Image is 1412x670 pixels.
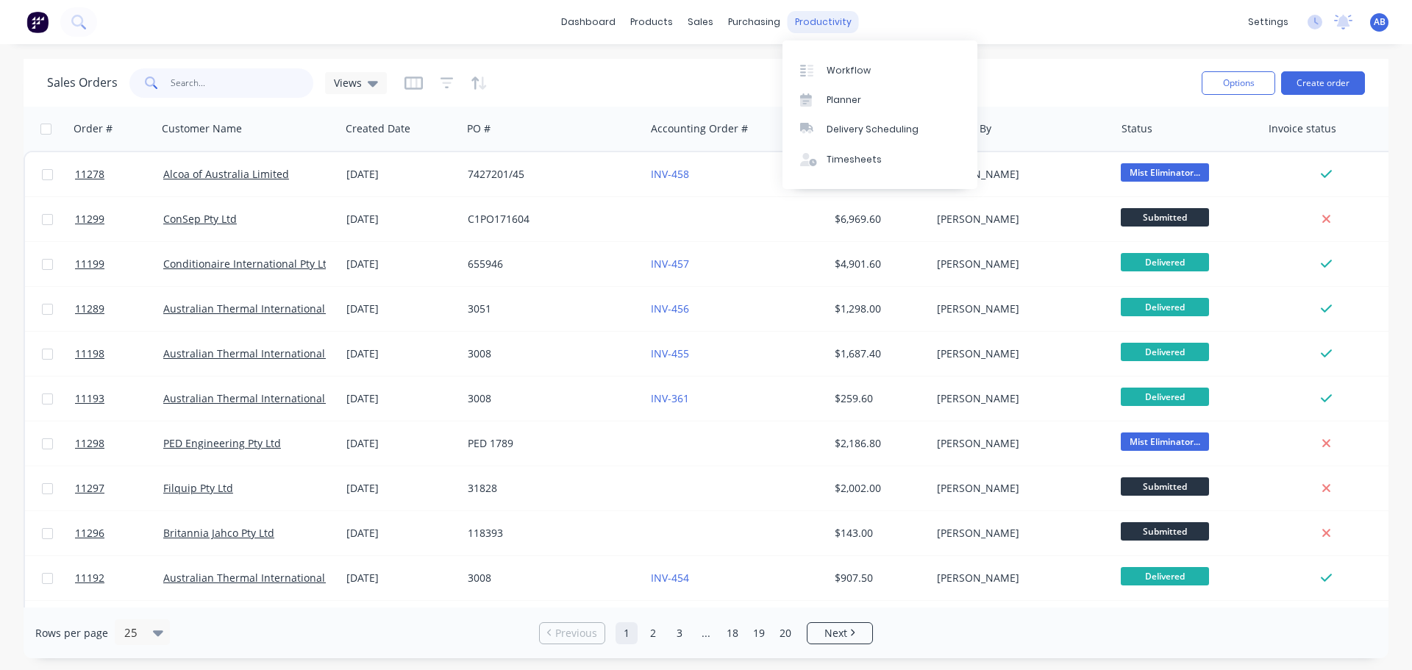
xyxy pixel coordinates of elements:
[468,257,631,271] div: 655946
[835,346,921,361] div: $1,687.40
[163,526,274,540] a: Britannia Jahco Pty Ltd
[835,571,921,585] div: $907.50
[1121,388,1209,406] span: Delivered
[1269,121,1336,136] div: Invoice status
[75,466,163,510] a: 11297
[75,391,104,406] span: 11193
[1121,163,1209,182] span: Mist Eliminator...
[782,85,977,115] a: Planner
[346,481,456,496] div: [DATE]
[468,302,631,316] div: 3051
[75,332,163,376] a: 11198
[937,346,1100,361] div: [PERSON_NAME]
[807,626,872,641] a: Next page
[1121,208,1209,227] span: Submitted
[163,212,237,226] a: ConSep Pty Ltd
[651,391,689,405] a: INV-361
[835,212,921,227] div: $6,969.60
[937,481,1100,496] div: [PERSON_NAME]
[346,167,456,182] div: [DATE]
[171,68,314,98] input: Search...
[75,556,163,600] a: 11192
[937,571,1100,585] div: [PERSON_NAME]
[75,152,163,196] a: 11278
[651,302,689,316] a: INV-456
[468,481,631,496] div: 31828
[680,11,721,33] div: sales
[75,526,104,541] span: 11296
[827,93,861,107] div: Planner
[774,622,796,644] a: Page 20
[346,346,456,361] div: [DATE]
[47,76,118,90] h1: Sales Orders
[782,55,977,85] a: Workflow
[26,11,49,33] img: Factory
[163,302,361,316] a: Australian Thermal International Pty Ltd
[75,571,104,585] span: 11192
[75,257,104,271] span: 11199
[937,167,1100,182] div: [PERSON_NAME]
[346,257,456,271] div: [DATE]
[827,153,882,166] div: Timesheets
[782,115,977,144] a: Delivery Scheduling
[835,526,921,541] div: $143.00
[75,242,163,286] a: 11199
[467,121,491,136] div: PO #
[1281,71,1365,95] button: Create order
[468,571,631,585] div: 3008
[75,302,104,316] span: 11289
[163,481,233,495] a: Filquip Pty Ltd
[163,391,361,405] a: Australian Thermal International Pty Ltd
[35,626,108,641] span: Rows per page
[835,481,921,496] div: $2,002.00
[668,622,691,644] a: Page 3
[1121,343,1209,361] span: Delivered
[346,302,456,316] div: [DATE]
[75,601,163,645] a: 11285
[1121,567,1209,585] span: Delivered
[695,622,717,644] a: Jump forward
[468,346,631,361] div: 3008
[75,421,163,466] a: 11298
[75,197,163,241] a: 11299
[937,257,1100,271] div: [PERSON_NAME]
[835,257,921,271] div: $4,901.60
[623,11,680,33] div: products
[163,571,361,585] a: Australian Thermal International Pty Ltd
[75,511,163,555] a: 11296
[346,212,456,227] div: [DATE]
[1121,253,1209,271] span: Delivered
[651,257,689,271] a: INV-457
[468,526,631,541] div: 118393
[75,481,104,496] span: 11297
[748,622,770,644] a: Page 19
[346,571,456,585] div: [DATE]
[162,121,242,136] div: Customer Name
[651,121,748,136] div: Accounting Order #
[1121,477,1209,496] span: Submitted
[721,622,744,644] a: Page 18
[75,287,163,331] a: 11289
[468,212,631,227] div: C1PO171604
[1121,522,1209,541] span: Submitted
[651,571,689,585] a: INV-454
[75,436,104,451] span: 11298
[1202,71,1275,95] button: Options
[651,346,689,360] a: INV-455
[827,123,919,136] div: Delivery Scheduling
[1241,11,1296,33] div: settings
[533,622,879,644] ul: Pagination
[163,257,333,271] a: Conditionaire International Pty Ltd
[788,11,859,33] div: productivity
[1374,15,1386,29] span: AB
[651,167,689,181] a: INV-458
[937,302,1100,316] div: [PERSON_NAME]
[835,391,921,406] div: $259.60
[937,436,1100,451] div: [PERSON_NAME]
[937,212,1100,227] div: [PERSON_NAME]
[468,436,631,451] div: PED 1789
[334,75,362,90] span: Views
[75,377,163,421] a: 11193
[346,436,456,451] div: [DATE]
[642,622,664,644] a: Page 2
